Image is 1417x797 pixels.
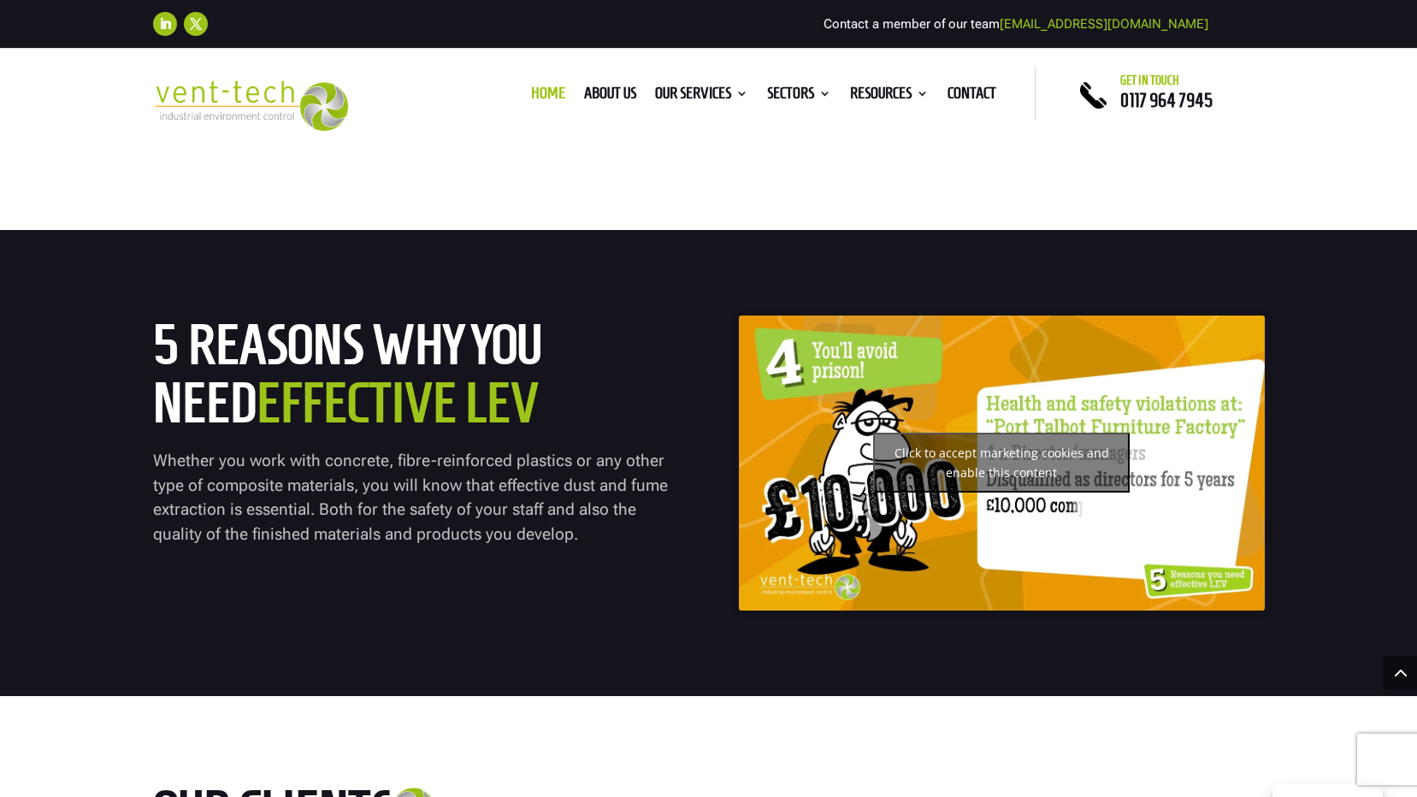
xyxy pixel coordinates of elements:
a: Our Services [655,87,748,106]
button: Click to accept marketing cookies and enable this content [873,433,1130,493]
p: Whether you work with concrete, fibre-reinforced plastics or any other type of composite material... [153,449,678,546]
a: Follow on LinkedIn [153,12,177,36]
img: 2023-09-27T08_35_16.549ZVENT-TECH---Clear-background [153,80,349,131]
a: Resources [850,87,929,106]
a: Follow on X [184,12,208,36]
span: Get in touch [1120,74,1179,87]
a: [EMAIL_ADDRESS][DOMAIN_NAME] [1000,16,1208,32]
a: 0117 964 7945 [1120,90,1213,110]
span: effective LEV [257,372,539,433]
a: Sectors [767,87,831,106]
a: About us [584,87,636,106]
a: Contact [948,87,996,106]
span: Contact a member of our team [824,16,1208,32]
h2: 5 Reasons why you need [153,316,678,441]
a: Home [531,87,565,106]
